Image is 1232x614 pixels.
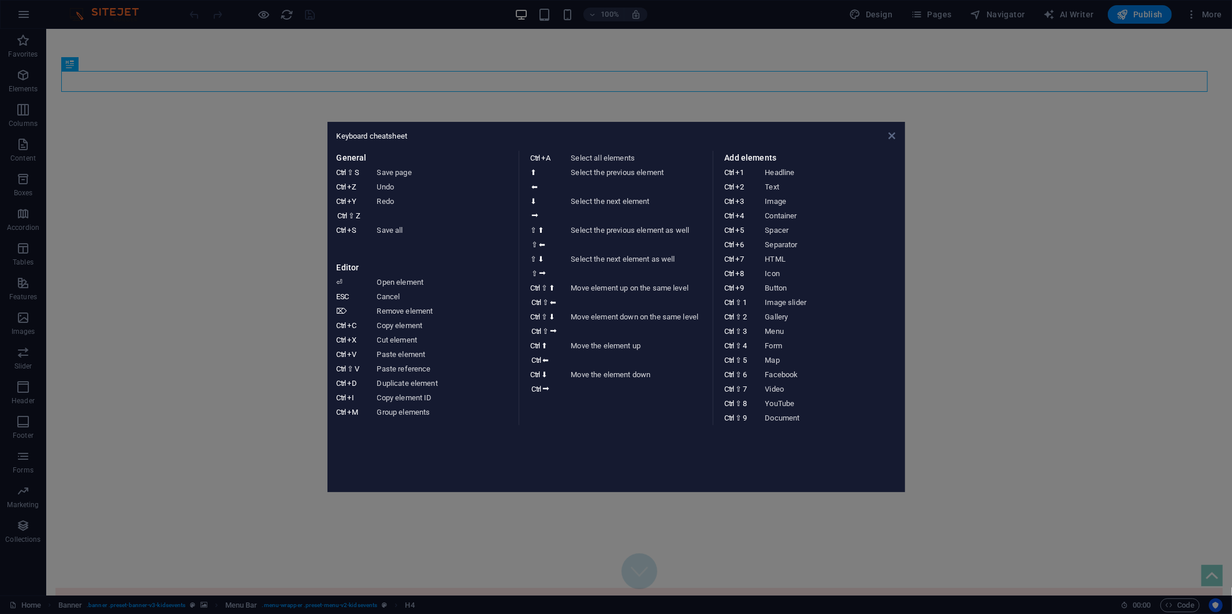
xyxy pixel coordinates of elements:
i: 1 [743,298,746,307]
i: Ctrl [725,399,734,408]
i: Z [356,211,360,220]
i: 6 [743,370,746,379]
i: X [347,336,356,344]
i: ⇧ [348,211,355,220]
dd: Move the element down [571,367,708,396]
i: ⬇ [531,197,537,206]
i: 9 [735,284,744,292]
dd: Select the previous element as well [571,223,708,252]
i: Ctrl [337,336,346,344]
i: ⮕ [542,385,550,393]
dd: Container [765,209,902,223]
i: Ctrl [337,168,346,177]
dd: HTML [765,252,902,266]
i: D [347,379,357,388]
i: Ctrl [725,240,734,249]
dd: Select all elements [571,151,708,165]
i: A [541,154,550,162]
span: Keyboard cheatsheet [337,132,408,140]
i: Ctrl [725,312,734,321]
i: ⇧ [735,298,742,307]
i: ⬆ [541,341,548,350]
i: ⇧ [735,341,742,350]
i: 5 [743,356,746,364]
i: Ctrl [338,211,347,220]
dd: Paste element [377,347,513,362]
i: Ctrl [725,356,734,364]
i: Ctrl [337,364,346,373]
i: ⬅ [550,298,556,307]
dd: Form [765,338,902,353]
dd: Cut element [377,333,513,347]
i: Ctrl [337,408,346,416]
i: Y [347,197,356,206]
i: ⮕ [539,269,547,278]
dd: Menu [765,324,902,338]
i: 3 [735,197,744,206]
dd: Select the next element as well [571,252,708,281]
dd: Button [765,281,902,295]
i: Ctrl [725,211,734,220]
i: ⇧ [735,370,742,379]
dd: Select the previous element [571,165,708,194]
i: ⇧ [532,269,538,278]
i: ⬇ [549,312,555,321]
i: Ctrl [725,341,734,350]
i: ⬆ [538,226,545,235]
i: ⇧ [531,255,537,263]
i: Ctrl [337,393,346,402]
i: V [347,350,356,359]
i: 7 [743,385,746,393]
i: ⇧ [735,385,742,393]
dd: Save page [377,165,513,180]
dd: Duplicate element [377,376,513,390]
dd: Redo [377,194,513,223]
i: Ctrl [532,356,541,364]
i: Ctrl [725,197,734,206]
i: ⬇ [541,370,548,379]
i: Ctrl [725,298,734,307]
dd: Headline [765,165,902,180]
i: Ctrl [532,298,541,307]
i: ⬅ [539,240,546,249]
dd: Document [765,411,902,425]
i: ⮕ [532,211,539,220]
dd: Move element up on the same level [571,281,708,310]
i: Ctrl [531,154,540,162]
i: Ctrl [337,183,346,191]
i: Ctrl [725,168,734,177]
i: Ctrl [725,385,734,393]
dd: Separator [765,237,902,252]
i: 2 [743,312,746,321]
dd: Copy element ID [377,390,513,405]
i: 8 [735,269,744,278]
i: Ctrl [725,284,734,292]
i: 9 [743,414,746,422]
dd: Icon [765,266,902,281]
i: Ctrl [725,183,734,191]
dd: Copy element [377,318,513,333]
dd: Facebook [765,367,902,382]
i: ⬆ [531,168,537,177]
i: ⇧ [735,399,742,408]
i: Z [347,183,356,191]
i: ⇧ [347,168,353,177]
dd: Select the next element [571,194,708,223]
i: Ctrl [725,327,734,336]
i: ⌦ [337,307,347,315]
i: Ctrl [531,312,540,321]
i: Ctrl [337,350,346,359]
i: I [347,393,354,402]
i: ⬆ [549,284,555,292]
dd: Undo [377,180,513,194]
dd: Open element [377,275,513,289]
i: ⇧ [347,364,353,373]
i: ⮕ [550,327,557,336]
i: ⇧ [735,356,742,364]
i: ⇧ [735,414,742,422]
i: 7 [735,255,744,263]
i: ⇧ [542,327,549,336]
dd: Remove element [377,304,513,318]
i: Ctrl [531,341,540,350]
i: 5 [735,226,744,235]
